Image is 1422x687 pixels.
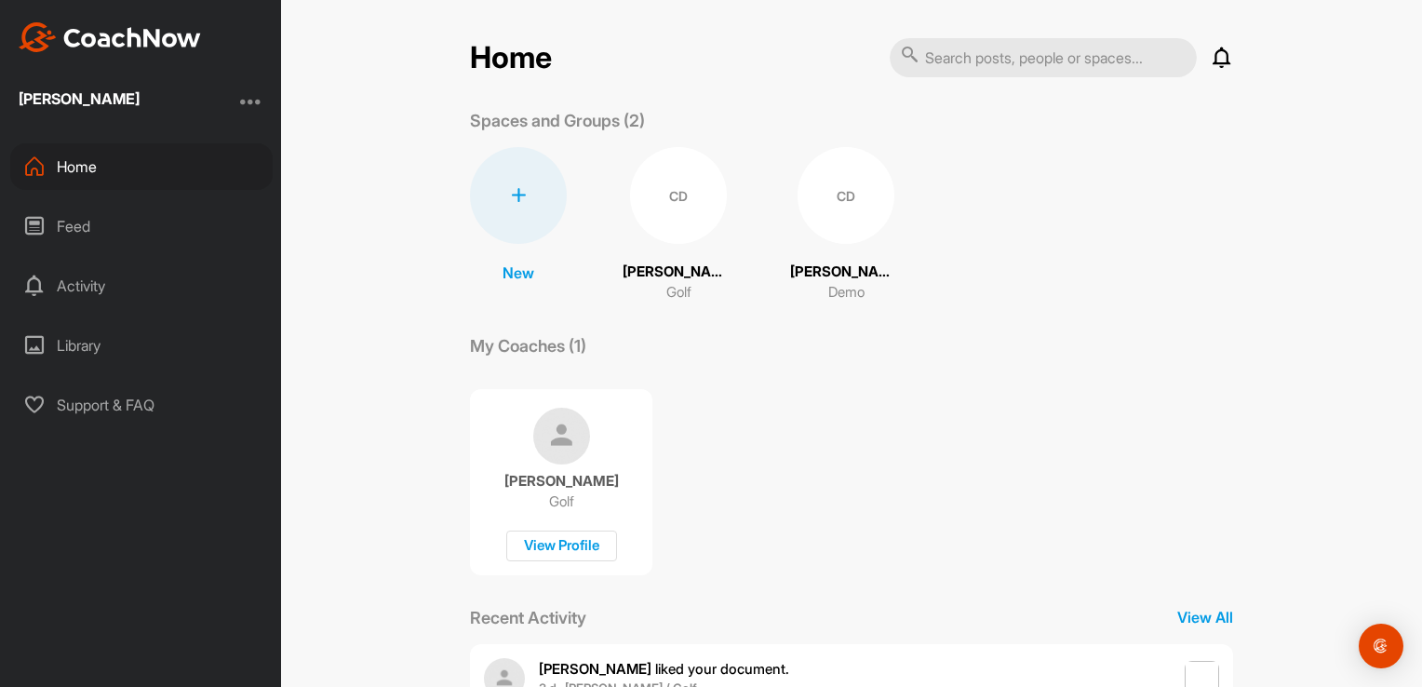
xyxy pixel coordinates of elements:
p: Recent Activity [470,605,586,630]
div: Open Intercom Messenger [1359,624,1403,668]
div: Home [10,143,273,190]
p: Golf [666,282,691,303]
p: My Coaches (1) [470,333,586,358]
b: [PERSON_NAME] [539,660,651,678]
p: Spaces and Groups (2) [470,108,645,133]
span: liked your document . [539,660,789,678]
div: Support & FAQ [10,382,273,428]
img: coach avatar [533,408,590,465]
h2: Home [470,40,552,76]
div: Activity [10,263,273,309]
p: Golf [549,492,574,511]
img: CoachNow [19,22,201,52]
p: [PERSON_NAME] [790,262,902,283]
a: CD[PERSON_NAME]Golf [623,147,734,303]
p: View All [1177,606,1233,628]
div: CD [798,147,894,244]
input: Search posts, people or spaces... [890,38,1197,77]
div: CD [630,147,727,244]
div: Feed [10,203,273,249]
div: View Profile [506,531,617,561]
div: [PERSON_NAME] [19,91,140,106]
p: [PERSON_NAME] [504,472,619,491]
p: [PERSON_NAME] [623,262,734,283]
a: CD[PERSON_NAME]Demo [790,147,902,303]
p: New [503,262,534,284]
div: Library [10,322,273,369]
p: Demo [828,282,865,303]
